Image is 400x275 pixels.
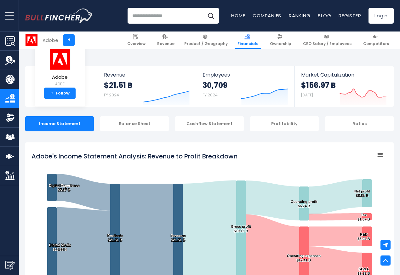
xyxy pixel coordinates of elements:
a: Blog [318,12,331,19]
div: Cashflow Statement [175,116,244,131]
text: Gross profit $19.15 B [231,225,251,233]
a: Go to homepage [25,9,93,23]
img: Ownership [5,113,15,123]
text: Digital Media $15.86 B [49,243,71,251]
a: +Follow [44,88,76,99]
a: + [63,34,75,46]
div: Adobe [43,37,58,44]
small: FY 2024 [104,92,119,98]
div: Income Statement [25,116,94,131]
a: Adobe ADBE [49,49,71,88]
img: ADBE logo [26,34,37,46]
strong: 30,709 [203,80,227,90]
a: Competitors [360,32,392,49]
small: FY 2024 [203,92,218,98]
text: Operating expenses $12.41 B [287,254,321,262]
button: Search [203,8,219,24]
text: Operating profit $6.74 B [291,200,317,208]
span: Market Capitalization [301,72,387,78]
a: Ranking [289,12,310,19]
a: Overview [124,32,148,49]
text: Tax $1.37 B [357,213,370,221]
div: Balance Sheet [100,116,169,131]
strong: $156.97 B [301,80,336,90]
a: Companies [253,12,281,19]
text: R&D $3.94 B [357,232,370,241]
strong: $21.51 B [104,80,132,90]
a: Financials [235,32,261,49]
a: Register [339,12,361,19]
small: ADBE [49,81,71,87]
span: Ownership [270,41,291,46]
a: Ownership [267,32,294,49]
a: Home [231,12,245,19]
span: CEO Salary / Employees [303,41,351,46]
span: Employees [203,72,288,78]
tspan: Adobe's Income Statement Analysis: Revenue to Profit Breakdown [31,152,237,161]
img: ADBE logo [49,49,71,70]
span: Adobe [49,75,71,80]
a: Product / Geography [181,32,231,49]
div: Profitability [250,116,319,131]
text: Revenue $21.51 B [171,234,186,242]
a: Employees 30,709 FY 2024 [196,66,294,107]
div: Ratios [325,116,394,131]
small: [DATE] [301,92,313,98]
span: Overview [127,41,146,46]
img: Bullfincher logo [25,9,93,23]
span: Competitors [363,41,389,46]
a: Market Capitalization $156.97 B [DATE] [295,66,393,107]
span: Financials [237,41,258,46]
text: Digital Experience $5.37 B [49,184,79,192]
a: Revenue $21.51 B FY 2024 [98,66,196,107]
strong: + [50,90,54,96]
text: Products $21.51 B [107,234,123,242]
a: Login [369,8,394,24]
span: Product / Geography [184,41,228,46]
span: Revenue [157,41,174,46]
a: CEO Salary / Employees [300,32,354,49]
text: Net profit $5.56 B [354,189,370,198]
a: Revenue [154,32,177,49]
span: Revenue [104,72,190,78]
